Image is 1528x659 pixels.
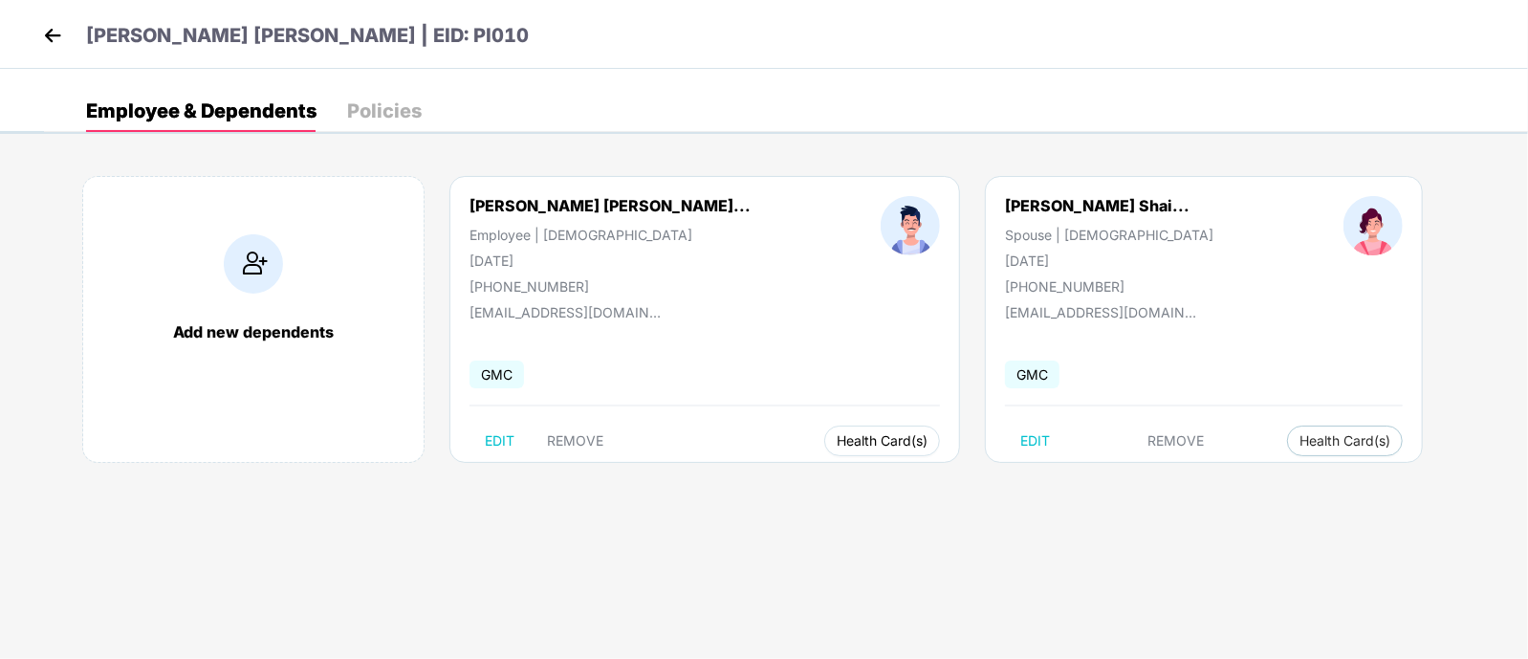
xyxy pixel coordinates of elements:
[469,304,661,320] div: [EMAIL_ADDRESS][DOMAIN_NAME]
[1005,227,1213,243] div: Spouse | [DEMOGRAPHIC_DATA]
[469,426,530,456] button: EDIT
[1005,304,1196,320] div: [EMAIL_ADDRESS][DOMAIN_NAME]
[824,426,940,456] button: Health Card(s)
[881,196,940,255] img: profileImage
[547,433,603,449] span: REMOVE
[347,101,422,121] div: Policies
[1005,361,1059,388] span: GMC
[837,436,928,446] span: Health Card(s)
[1020,433,1050,449] span: EDIT
[1299,436,1390,446] span: Health Card(s)
[86,21,529,51] p: [PERSON_NAME] [PERSON_NAME] | EID: PI010
[532,426,619,456] button: REMOVE
[1148,433,1205,449] span: REMOVE
[469,278,751,295] div: [PHONE_NUMBER]
[1005,426,1065,456] button: EDIT
[1005,196,1190,215] div: [PERSON_NAME] Shai...
[1005,253,1213,269] div: [DATE]
[1343,196,1403,255] img: profileImage
[224,234,283,294] img: addIcon
[1133,426,1220,456] button: REMOVE
[469,227,751,243] div: Employee | [DEMOGRAPHIC_DATA]
[469,196,751,215] div: [PERSON_NAME] [PERSON_NAME]...
[38,21,67,50] img: back
[86,101,317,121] div: Employee & Dependents
[469,361,524,388] span: GMC
[102,322,404,341] div: Add new dependents
[469,253,751,269] div: [DATE]
[485,433,514,449] span: EDIT
[1287,426,1403,456] button: Health Card(s)
[1005,278,1213,295] div: [PHONE_NUMBER]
